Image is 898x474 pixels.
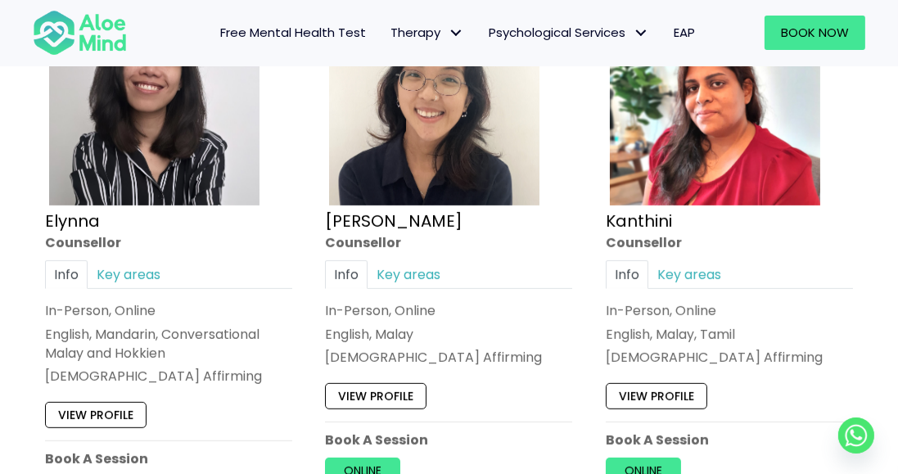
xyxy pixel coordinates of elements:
a: Psychological ServicesPsychological Services: submenu [476,16,661,50]
span: Therapy [390,24,464,41]
p: English, Malay, Tamil [606,325,853,344]
a: Key areas [88,260,169,289]
div: In-Person, Online [325,302,572,321]
span: Psychological Services [489,24,649,41]
div: [DEMOGRAPHIC_DATA] Affirming [45,367,292,386]
a: Info [325,260,368,289]
span: Psychological Services: submenu [630,21,653,45]
img: Aloe mind Logo [33,9,127,56]
a: View profile [606,383,707,409]
span: Therapy: submenu [444,21,468,45]
p: English, Malay [325,325,572,344]
a: Free Mental Health Test [208,16,378,50]
a: TherapyTherapy: submenu [378,16,476,50]
p: Book A Session [606,431,853,449]
a: EAP [661,16,707,50]
a: Book Now [765,16,865,50]
a: View profile [45,402,147,428]
div: [DEMOGRAPHIC_DATA] Affirming [606,348,853,367]
a: [PERSON_NAME] [325,210,463,232]
a: Elynna [45,210,100,232]
div: [DEMOGRAPHIC_DATA] Affirming [325,348,572,367]
span: EAP [674,24,695,41]
div: Counsellor [45,233,292,252]
p: English, Mandarin, Conversational Malay and Hokkien [45,325,292,363]
div: Counsellor [325,233,572,252]
p: Book A Session [325,431,572,449]
a: View profile [325,383,426,409]
a: Key areas [648,260,730,289]
div: In-Person, Online [606,302,853,321]
nav: Menu [143,16,707,50]
div: Counsellor [606,233,853,252]
a: Whatsapp [838,418,874,454]
span: Book Now [781,24,849,41]
a: Key areas [368,260,449,289]
a: Info [45,260,88,289]
div: In-Person, Online [45,302,292,321]
span: Free Mental Health Test [220,24,366,41]
p: Book A Session [45,450,292,469]
a: Info [606,260,648,289]
a: Kanthini [606,210,672,232]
